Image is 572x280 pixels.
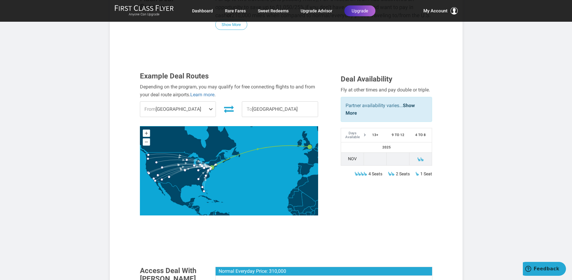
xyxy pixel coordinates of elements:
[368,170,382,177] span: 4 Seats
[188,203,194,208] path: Guatemala
[303,207,313,214] path: Burkina Faso
[242,102,318,117] span: [GEOGRAPHIC_DATA]
[197,169,202,171] g: Cincinnati
[168,176,173,178] g: Albuquerque
[196,212,201,216] path: Costa Rica
[423,7,458,14] button: My Account
[156,174,162,176] g: Las Vegas
[294,193,316,213] path: Mali
[288,208,292,209] path: Gambia
[220,102,237,116] button: Invert Route Direction
[396,170,410,177] span: 2 Seats
[215,19,247,30] button: Show More
[297,165,302,174] path: Portugal
[221,202,223,203] path: Puerto Rico
[201,186,206,188] g: Orlando
[314,143,319,149] path: Netherlands
[523,262,566,277] iframe: Opens a widget where you can find more information
[153,177,158,180] g: Los Angeles
[154,180,159,182] g: San Diego
[387,128,409,142] th: 9 to 12
[190,92,214,97] a: Learn more
[304,148,323,167] path: France
[192,5,213,16] a: Dashboard
[144,106,156,112] span: From
[346,102,427,117] p: Partner availability varies...
[293,176,308,189] path: Morocco
[318,150,318,152] path: Luxembourg
[225,5,246,16] a: Rare Fares
[155,181,195,207] path: Mexico
[205,174,210,177] g: Raleigh Durham
[194,207,200,212] path: Nicaragua
[306,212,311,220] path: Ghana
[300,131,312,151] path: United Kingdom
[301,5,332,16] a: Upgrade Advisor
[313,147,318,151] path: Belgium
[203,190,208,192] g: Miami
[228,212,229,213] path: Trinidad and Tobago
[198,195,212,200] path: Cuba
[210,167,215,170] g: Philadelphia
[148,172,153,174] g: San Jose
[192,205,200,209] path: Honduras
[115,5,174,17] a: First Class FlyerAnyone Can Upgrade
[115,12,174,17] small: Anyone Can Upgrade
[298,163,314,176] path: Spain
[258,5,289,16] a: Sweet Redeems
[115,5,174,11] img: First Class Flyer
[197,178,202,180] g: Atlanta
[341,86,432,94] div: Fly at other times and pay double or triple.
[212,200,215,203] path: Haiti
[140,83,318,98] div: Depending on the program, you may qualify for free connecting flights to and from your deal route...
[210,165,218,170] g: Newark
[155,161,160,164] g: Boise
[287,189,299,199] path: Western Sahara
[292,213,296,218] path: Sierra Leone
[341,128,364,142] th: Days Available
[215,200,220,203] path: Dominican Republic
[409,128,432,142] th: 4 to 8
[147,157,152,160] g: Portland,OR
[299,174,326,201] path: Algeria
[341,152,364,165] td: Nov
[341,75,392,83] span: Deal Availability
[297,139,302,147] path: Ireland
[287,189,303,207] path: Mauritania
[344,5,375,16] a: Upgrade
[161,178,166,181] g: Phoenix
[364,128,387,142] th: 13+
[307,145,316,149] g: London
[147,154,152,156] g: Seattle
[207,202,209,203] path: Jamaica
[147,171,152,174] g: San Francisco
[140,102,216,117] span: [GEOGRAPHIC_DATA]
[216,267,432,276] h3: Normal Everyday Price: 310,000
[311,210,315,218] path: Benin
[247,106,252,112] span: To
[423,7,447,14] span: My Account
[192,202,194,205] path: Belize
[191,208,194,209] path: El Salvador
[140,72,209,80] span: Example Deal Routes
[287,205,295,210] path: Senegal
[341,142,432,152] th: 2025
[310,212,312,219] path: Togo
[420,170,432,177] span: 1 Seat
[288,210,292,212] path: Guinea-Bissau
